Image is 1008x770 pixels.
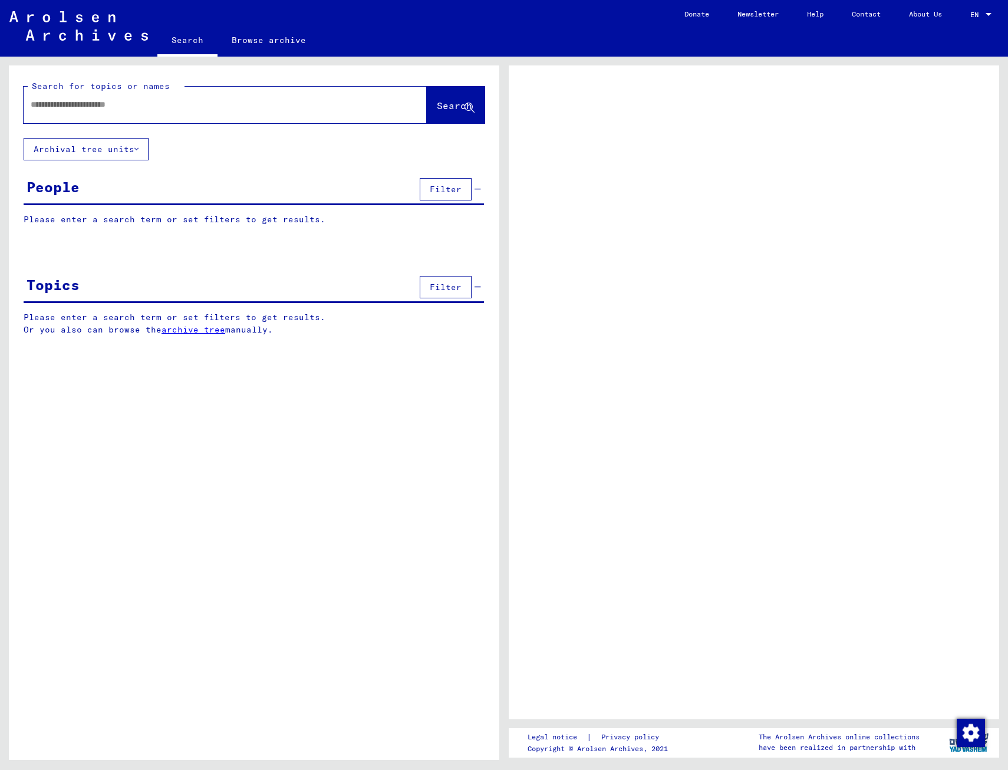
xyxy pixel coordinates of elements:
[27,176,80,198] div: People
[592,731,673,743] a: Privacy policy
[759,732,920,742] p: The Arolsen Archives online collections
[27,274,80,295] div: Topics
[9,11,148,41] img: Arolsen_neg.svg
[759,742,920,753] p: have been realized in partnership with
[24,311,485,336] p: Please enter a search term or set filters to get results. Or you also can browse the manually.
[420,178,472,200] button: Filter
[24,138,149,160] button: Archival tree units
[528,731,587,743] a: Legal notice
[430,282,462,292] span: Filter
[218,26,320,54] a: Browse archive
[437,100,472,111] span: Search
[947,728,991,757] img: yv_logo.png
[420,276,472,298] button: Filter
[427,87,485,123] button: Search
[24,213,484,226] p: Please enter a search term or set filters to get results.
[528,731,673,743] div: |
[956,718,984,746] div: Change consent
[162,324,225,335] a: archive tree
[957,719,985,747] img: Change consent
[157,26,218,57] a: Search
[970,11,983,19] span: EN
[528,743,673,754] p: Copyright © Arolsen Archives, 2021
[430,184,462,195] span: Filter
[32,81,170,91] mat-label: Search for topics or names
